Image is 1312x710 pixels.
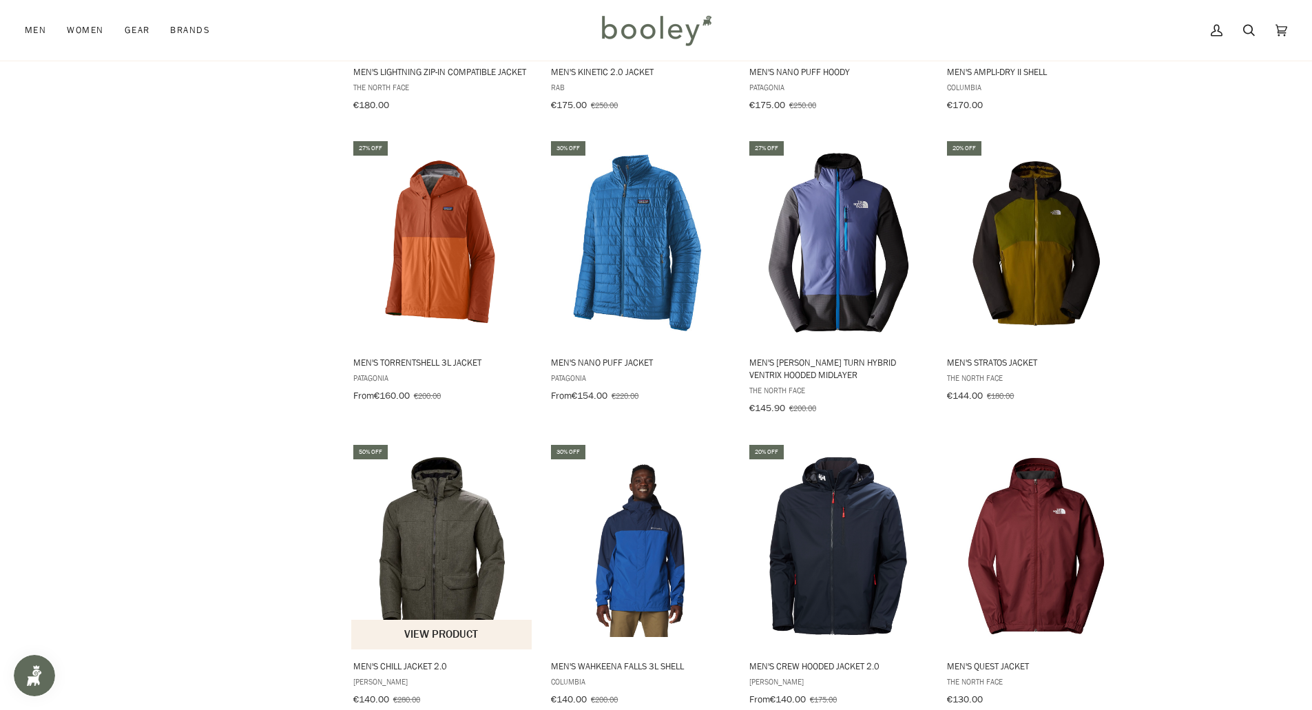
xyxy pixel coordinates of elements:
span: €200.00 [789,402,816,414]
a: Men's Dawn Turn Hybrid Ventrix Hooded Midlayer [747,139,930,419]
img: Helly Hansen Men's Crew Hooded Jacket 2.0 Navy - Booley Galway [747,455,930,638]
span: Brands [170,23,210,37]
span: Men's Wahkeena Falls 3L Shell [551,660,729,672]
span: Men [25,23,46,37]
span: €180.00 [987,390,1014,401]
span: €130.00 [947,693,983,706]
span: Patagonia [353,372,532,384]
span: €170.00 [947,98,983,112]
span: €250.00 [591,99,618,111]
span: Men's Chill Jacket 2.0 [353,660,532,672]
span: [PERSON_NAME] [353,676,532,687]
div: 20% off [947,141,981,156]
a: Men's Crew Hooded Jacket 2.0 [747,443,930,710]
a: Men's Torrentshell 3L Jacket [351,139,534,406]
span: Gear [125,23,150,37]
span: €140.00 [353,693,389,706]
span: €250.00 [789,99,816,111]
span: Men's Quest Jacket [947,660,1125,672]
img: The North Face Men's Stratos Jacket Moss Green / Forest Olive - Booley Galway [945,152,1127,334]
span: €220.00 [612,390,638,401]
a: Men's Stratos Jacket [945,139,1127,406]
img: Patagonia Men's Nano Puff Jacket Endless Blue - Booley Galway [549,152,731,334]
span: Men's [PERSON_NAME] Turn Hybrid Ventrix Hooded Midlayer [749,356,928,381]
span: €200.00 [414,390,441,401]
span: Men's Ampli-Dry II Shell [947,65,1125,78]
div: 27% off [749,141,784,156]
a: Men's Quest Jacket [945,443,1127,710]
img: Columbia Men's Wahkeena Falls 3L Shell Mountain Blue/Collegiate Navy - Booley Galway [549,455,731,638]
img: The North Face Men's Dawn Turn Hybrid Ventrix Hooded Midlayer Asphalt Grey / Cave Blue - Booley G... [747,152,930,334]
div: 50% off [353,445,388,459]
span: Men's Lightning Zip-In Compatible Jacket [353,65,532,78]
span: Patagonia [749,81,928,93]
span: Women [67,23,103,37]
span: €200.00 [591,693,618,705]
div: 27% off [353,141,388,156]
a: Men's Nano Puff Jacket [549,139,731,406]
span: €144.00 [947,389,983,402]
span: €160.00 [374,389,410,402]
img: Patagonia Men's Torrentshell 3L Jacket Redtail Rust - Booley Galway [351,152,534,334]
span: €175.00 [749,98,785,112]
span: Men's Nano Puff Hoody [749,65,928,78]
span: €175.00 [551,98,587,112]
a: Men's Wahkeena Falls 3L Shell [549,443,731,710]
span: Men's Stratos Jacket [947,356,1125,368]
img: The North Face Men's Quest Jacket Sumac - Booley Galway [945,455,1127,638]
span: The North Face [947,372,1125,384]
span: Men's Kinetic 2.0 Jacket [551,65,729,78]
div: 30% off [551,445,585,459]
span: From [353,389,374,402]
span: Columbia [551,676,729,687]
span: Rab [551,81,729,93]
span: From [749,693,770,706]
span: The North Face [749,384,928,396]
span: From [551,389,572,402]
span: €140.00 [770,693,806,706]
span: €180.00 [353,98,389,112]
span: €140.00 [551,693,587,706]
button: View product [351,620,532,649]
span: €280.00 [393,693,420,705]
span: €175.00 [810,693,837,705]
span: Patagonia [551,372,729,384]
div: 30% off [551,141,585,156]
span: Men's Nano Puff Jacket [551,356,729,368]
a: Men's Chill Jacket 2.0 [351,443,534,710]
div: 20% off [749,445,784,459]
span: The North Face [947,676,1125,687]
img: Helly Hansen Men's Chill Jacket 2.0 Beluga - Booley Galway [351,455,534,638]
span: €145.90 [749,401,785,415]
iframe: Button to open loyalty program pop-up [14,655,55,696]
span: Columbia [947,81,1125,93]
span: [PERSON_NAME] [749,676,928,687]
span: €154.00 [572,389,607,402]
span: The North Face [353,81,532,93]
img: Booley [596,10,716,50]
span: Men's Torrentshell 3L Jacket [353,356,532,368]
span: Men's Crew Hooded Jacket 2.0 [749,660,928,672]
